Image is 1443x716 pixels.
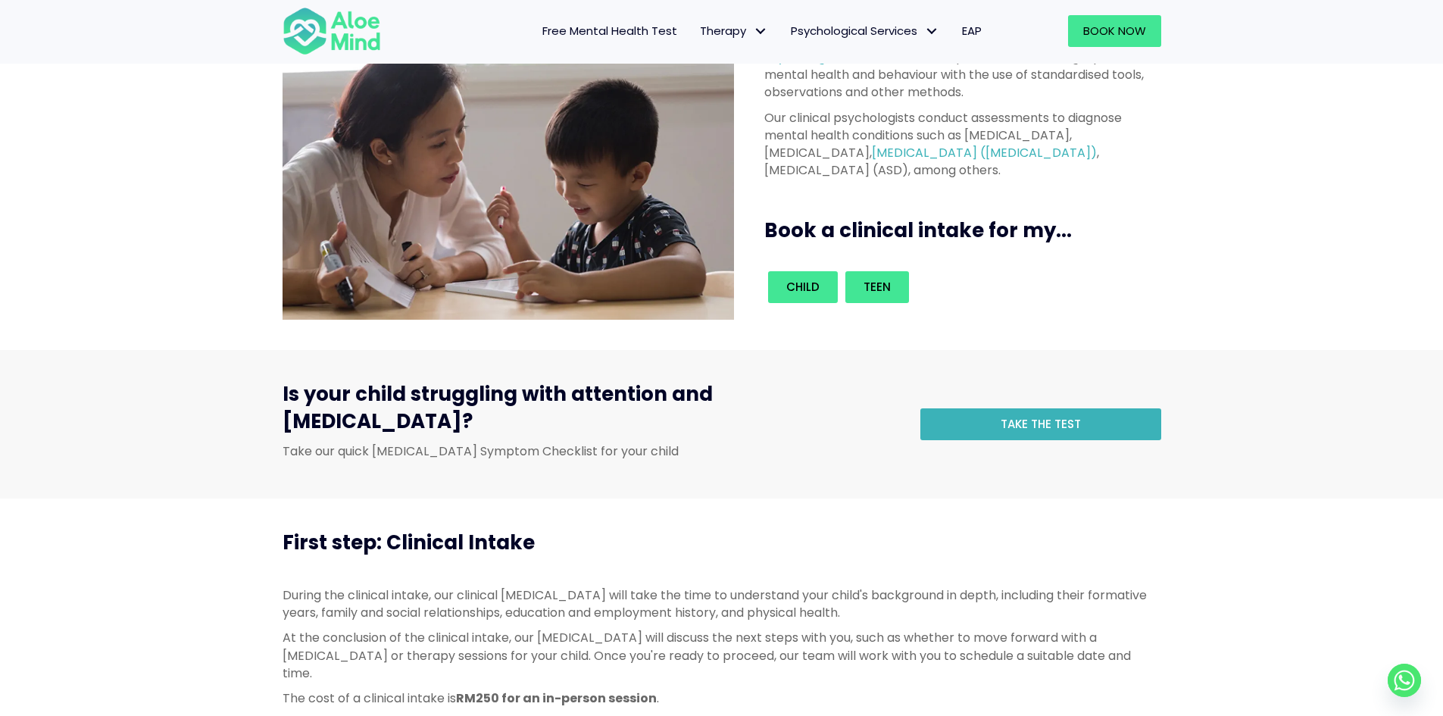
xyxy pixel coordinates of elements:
span: Psychological Services: submenu [921,20,943,42]
p: During the clinical intake, our clinical [MEDICAL_DATA] will take the time to understand your chi... [283,586,1161,621]
p: The cost of a clinical intake is . [283,689,1161,707]
span: Teen [864,279,891,295]
span: Child [786,279,820,295]
a: [MEDICAL_DATA] ([MEDICAL_DATA]) [872,144,1097,161]
span: Therapy [700,23,768,39]
span: EAP [962,23,982,39]
a: Free Mental Health Test [531,15,689,47]
span: Therapy: submenu [750,20,772,42]
a: TherapyTherapy: submenu [689,15,779,47]
div: Book an intake for my... [764,267,1152,307]
p: Take our quick [MEDICAL_DATA] Symptom Checklist for your child [283,442,898,460]
span: Psychological Services [791,23,939,39]
h3: Is your child struggling with attention and [MEDICAL_DATA]? [283,380,898,443]
img: Aloe mind Logo [283,6,381,56]
span: First step: Clinical Intake [283,529,535,556]
h3: Book a clinical intake for my... [764,217,1167,244]
p: Our clinical psychologists conduct assessments to diagnose mental health conditions such as [MEDI... [764,109,1152,180]
img: child assessment [283,48,734,320]
a: Take the test [920,408,1161,440]
a: Psychological ServicesPsychological Services: submenu [779,15,951,47]
span: Free Mental Health Test [542,23,677,39]
a: Whatsapp [1388,664,1421,697]
a: Child [768,271,838,303]
span: Book Now [1083,23,1146,39]
a: Book Now [1068,15,1161,47]
p: At the conclusion of the clinical intake, our [MEDICAL_DATA] will discuss the next steps with you... [283,629,1161,682]
p: is the process of assessing a person's mental health and behaviour with the use of standardised t... [764,48,1152,102]
a: EAP [951,15,993,47]
strong: RM250 for an in-person session [456,689,657,707]
a: Teen [845,271,909,303]
nav: Menu [401,15,993,47]
span: Take the test [1001,416,1081,432]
